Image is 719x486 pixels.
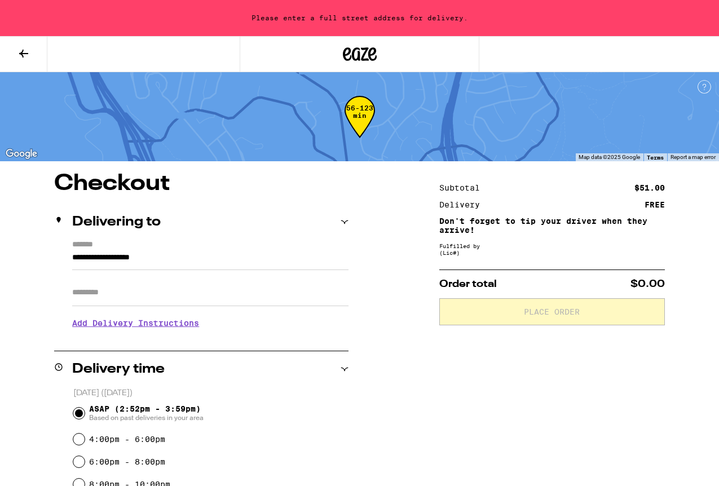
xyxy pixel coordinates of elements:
div: Delivery [439,201,488,209]
span: $0.00 [630,279,665,289]
span: Order total [439,279,497,289]
h3: Add Delivery Instructions [72,310,349,336]
h1: Checkout [54,173,349,195]
p: Don't forget to tip your driver when they arrive! [439,217,665,235]
div: $51.00 [634,184,665,192]
a: Terms [647,154,664,161]
label: 6:00pm - 8:00pm [89,457,165,466]
label: 4:00pm - 6:00pm [89,435,165,444]
span: Hi. Need any help? [7,8,81,17]
img: Google [3,147,40,161]
span: Place Order [524,308,580,316]
div: Fulfilled by (Lic# ) [439,242,665,256]
div: Subtotal [439,184,488,192]
a: Report a map error [671,154,716,160]
span: Based on past deliveries in your area [89,413,204,422]
button: Place Order [439,298,665,325]
div: FREE [645,201,665,209]
p: We'll contact you at [PHONE_NUMBER] when we arrive [72,336,349,345]
h2: Delivering to [72,215,161,229]
span: ASAP (2:52pm - 3:59pm) [89,404,204,422]
a: Open this area in Google Maps (opens a new window) [3,147,40,161]
div: 56-123 min [345,104,375,147]
p: [DATE] ([DATE]) [73,388,349,399]
h2: Delivery time [72,363,165,376]
span: Map data ©2025 Google [579,154,640,160]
